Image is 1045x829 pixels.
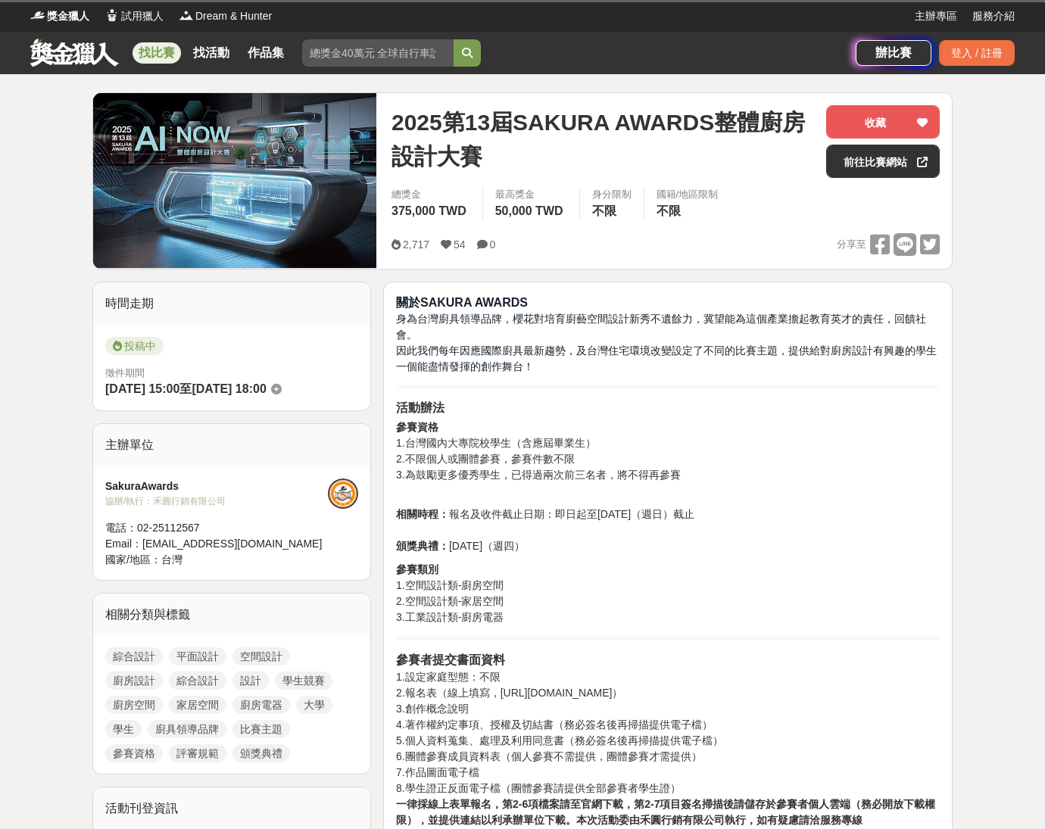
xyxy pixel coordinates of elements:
span: 375,000 TWD [391,204,466,217]
a: 家居空間 [169,696,226,714]
input: 總獎金40萬元 全球自行車設計比賽 [302,39,454,67]
div: 電話： 02-25112567 [105,520,328,536]
a: 主辦專區 [915,8,957,24]
a: 學生 [105,720,142,738]
a: 前往比賽網站 [826,145,940,178]
div: 登入 / 註冊 [939,40,1015,66]
strong: 參賽資格 [396,421,438,433]
a: 廚房電器 [232,696,290,714]
span: 台灣 [161,553,182,566]
span: [DATE] 18:00 [192,382,266,395]
a: 找比賽 [133,42,181,64]
div: 國籍/地區限制 [657,187,719,202]
span: 54 [454,238,466,251]
span: 分享至 [837,233,866,256]
a: 廚具領導品牌 [148,720,226,738]
div: Email： [EMAIL_ADDRESS][DOMAIN_NAME] [105,536,328,552]
span: 不限 [592,204,616,217]
span: 最高獎金 [495,187,567,202]
span: 身為台灣廚具領導品牌，櫻花對培育廚藝空間設計新秀不遺餘力，冀望能為這個產業擔起教育英才的責任，回饋社會。 [396,313,926,341]
span: 2025第13屆SAKURA AWARDS整體廚房設計大賽 [391,105,814,173]
a: 比賽主題 [232,720,290,738]
span: 投稿中 [105,337,164,355]
p: 1.台灣國內大專院校學生（含應屆畢業生） 2.不限個人或團體參賽，參賽件數不限 3.為鼓勵更多優秀學生，已得過兩次前三名者，將不得再參賽 [396,419,940,499]
strong: 相關時程： [396,508,449,520]
span: 至 [179,382,192,395]
span: 50,000 TWD [495,204,563,217]
a: 空間設計 [232,647,290,665]
p: 報名及收件截止日期：即日起至[DATE]（週日）截止 [DATE]（週四） [396,506,940,554]
span: 0 [490,238,496,251]
a: 作品集 [242,42,290,64]
a: 廚房空間 [105,696,163,714]
a: LogoDream & Hunter [179,8,272,24]
div: 身分限制 [592,187,632,202]
span: 2,717 [403,238,429,251]
span: 獎金獵人 [47,8,89,24]
a: 參賽資格 [105,744,163,762]
div: 協辦/執行： 禾圓行銷有限公司 [105,494,328,508]
a: 服務介紹 [972,8,1015,24]
span: 總獎金 [391,187,470,202]
a: 學生競賽 [275,672,332,690]
a: 大學 [296,696,332,714]
span: Dream & Hunter [195,8,272,24]
strong: 頒獎典禮： [396,540,449,552]
strong: 參賽者提交書面資料 [396,653,505,666]
a: 頒獎典禮 [232,744,290,762]
button: 收藏 [826,105,940,139]
img: Logo [104,8,120,23]
strong: 關於SAKURA AWARDS [396,296,528,309]
div: SakuraAwards [105,478,328,494]
div: 相關分類與標籤 [93,594,370,636]
a: Logo獎金獵人 [30,8,89,24]
a: Logo試用獵人 [104,8,164,24]
a: 綜合設計 [169,672,226,690]
span: 國家/地區： [105,553,161,566]
img: Logo [179,8,194,23]
a: 綜合設計 [105,647,163,665]
a: 平面設計 [169,647,226,665]
span: 試用獵人 [121,8,164,24]
span: 徵件期間 [105,367,145,379]
strong: 活動辦法 [396,401,445,414]
div: 時間走期 [93,282,370,325]
a: 找活動 [187,42,236,64]
p: 1.空間設計類-廚房空間 2.空間設計類-家居空間 3.工業設計類-廚房電器 [396,562,940,625]
div: 主辦單位 [93,424,370,466]
a: 評審規範 [169,744,226,762]
img: Logo [30,8,45,23]
span: 因此我們每年因應國際廚具最新趨勢，及台灣住宅環境改變設定了不同的比賽主題，提供給對廚房設計有興趣的學生一個能盡情發揮的創作舞台！ [396,344,937,372]
a: 設計 [232,672,269,690]
span: 不限 [657,204,681,217]
a: 廚房設計 [105,672,163,690]
strong: 參賽類別 [396,563,438,575]
span: [DATE] 15:00 [105,382,179,395]
a: 辦比賽 [856,40,931,66]
img: Cover Image [93,93,376,268]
